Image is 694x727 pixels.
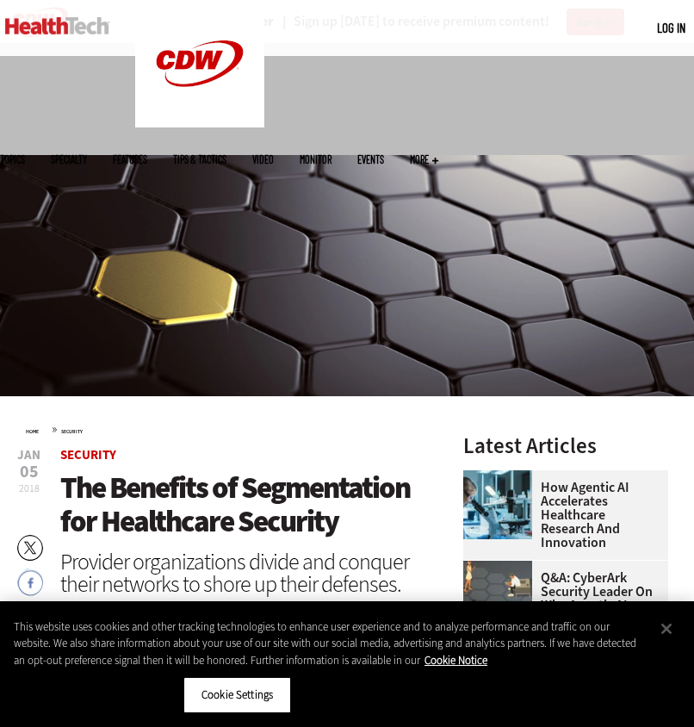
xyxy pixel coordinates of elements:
[26,428,39,435] a: Home
[60,550,449,595] div: Provider organizations divide and conquer their networks to shore up their defenses.
[648,610,685,648] button: Close
[463,561,541,575] a: Group of humans and robots accessing a network
[657,20,685,35] a: Log in
[14,618,646,669] div: This website uses cookies and other tracking technologies to enhance user experience and to analy...
[463,571,658,654] a: Q&A: CyberArk Security Leader on Why Agentic AI Makes Zero Trust More Important Than Ever
[463,470,541,484] a: scientist looks through microscope in lab
[60,446,116,463] a: Security
[424,653,487,668] a: More information about your privacy
[51,154,87,165] span: Specialty
[463,470,532,539] img: scientist looks through microscope in lab
[61,428,83,435] a: Security
[410,154,438,165] span: More
[357,154,384,165] a: Events
[26,422,449,436] div: »
[5,17,109,34] img: Home
[183,677,291,713] button: Cookie Settings
[17,449,40,462] span: Jan
[60,468,410,541] span: The Benefits of Segmentation for Healthcare Security
[17,463,40,481] span: 05
[135,114,264,132] a: CDW
[252,154,274,165] a: Video
[173,154,226,165] a: Tips & Tactics
[19,482,40,495] span: 2018
[300,154,332,165] a: MonITor
[463,561,532,630] img: Group of humans and robots accessing a network
[463,481,658,550] a: How Agentic AI Accelerates Healthcare Research and Innovation
[113,154,147,165] a: Features
[463,435,668,457] h3: Latest Articles
[657,19,685,37] div: User menu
